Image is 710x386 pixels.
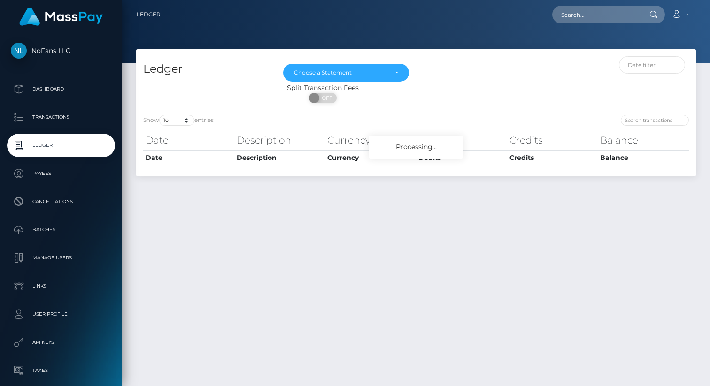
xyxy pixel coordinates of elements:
[294,69,387,76] div: Choose a Statement
[619,56,686,74] input: Date filter
[7,77,115,101] a: Dashboard
[7,46,115,55] span: NoFans LLC
[7,303,115,326] a: User Profile
[234,131,325,150] th: Description
[11,167,111,181] p: Payees
[507,150,598,165] th: Credits
[11,307,111,321] p: User Profile
[7,106,115,129] a: Transactions
[11,251,111,265] p: Manage Users
[11,279,111,293] p: Links
[325,150,416,165] th: Currency
[19,8,103,26] img: MassPay Logo
[598,131,689,150] th: Balance
[143,61,269,77] h4: Ledger
[11,82,111,96] p: Dashboard
[11,363,111,378] p: Taxes
[11,223,111,237] p: Batches
[7,218,115,242] a: Batches
[507,131,598,150] th: Credits
[234,150,325,165] th: Description
[137,5,161,24] a: Ledger
[552,6,641,23] input: Search...
[7,359,115,382] a: Taxes
[143,131,234,150] th: Date
[11,43,27,59] img: NoFans LLC
[11,110,111,124] p: Transactions
[7,274,115,298] a: Links
[7,190,115,213] a: Cancellations
[159,115,194,126] select: Showentries
[7,162,115,185] a: Payees
[11,138,111,152] p: Ledger
[7,134,115,157] a: Ledger
[7,246,115,270] a: Manage Users
[11,195,111,209] p: Cancellations
[314,93,338,103] span: OFF
[11,335,111,349] p: API Keys
[136,83,509,93] div: Split Transaction Fees
[416,131,507,150] th: Debits
[143,115,214,126] label: Show entries
[143,150,234,165] th: Date
[325,131,416,150] th: Currency
[283,64,409,82] button: Choose a Statement
[598,150,689,165] th: Balance
[7,331,115,354] a: API Keys
[621,115,689,126] input: Search transactions
[369,136,463,159] div: Processing...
